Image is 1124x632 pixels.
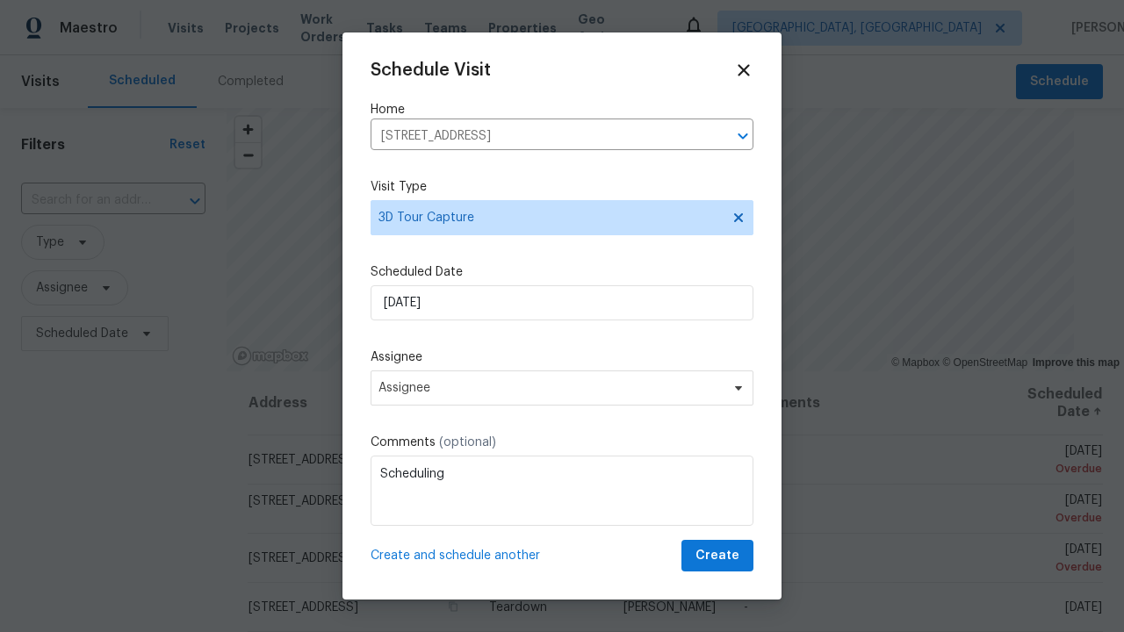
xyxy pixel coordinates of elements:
label: Comments [371,434,753,451]
label: Home [371,101,753,118]
span: (optional) [439,436,496,449]
input: M/D/YYYY [371,285,753,320]
button: Create [681,540,753,572]
span: Schedule Visit [371,61,491,79]
label: Visit Type [371,178,753,196]
label: Scheduled Date [371,263,753,281]
label: Assignee [371,348,753,366]
span: Create and schedule another [371,547,540,564]
span: 3D Tour Capture [378,209,720,226]
input: Enter in an address [371,123,704,150]
span: Assignee [378,381,723,395]
span: Create [695,545,739,567]
button: Open [731,124,755,148]
span: Close [734,61,753,80]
